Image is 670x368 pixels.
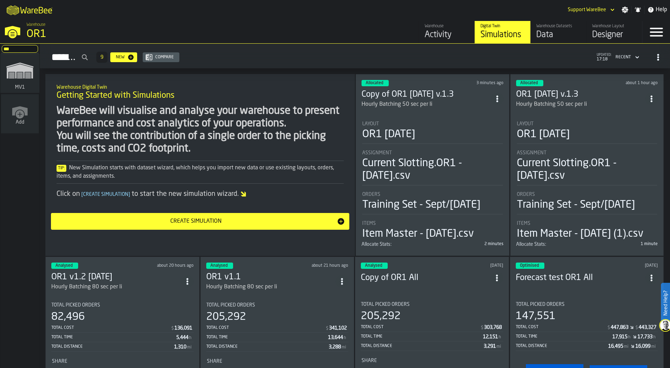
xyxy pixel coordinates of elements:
[362,192,503,197] div: Title
[362,358,502,363] div: Title
[206,302,349,352] div: stat-Total Picked Orders
[361,334,483,339] div: Total Time
[57,165,66,172] span: Tip:
[152,55,177,60] div: Compare
[601,81,658,86] div: Updated: 15/10/2025, 16:08:29 Created: 14/10/2025, 20:22:20
[329,344,341,350] div: Stat Value
[52,359,193,364] div: Title
[362,242,392,247] span: Allocate Stats:
[516,272,646,284] h3: Forecast test OR1 All
[57,105,344,155] div: WareBee will visualise and analyse your warehouse to present performance and cost analytics of yo...
[110,52,137,62] button: button-New
[51,302,194,308] div: Title
[51,283,122,291] div: Hourly Batching 80 sec per li
[517,150,657,156] div: Title
[362,121,503,144] div: stat-Layout
[362,228,474,240] div: Item Master - [DATE].csv
[57,83,344,90] h2: Sub Title
[484,325,502,330] div: Stat Value
[362,89,491,100] h3: Copy of OR1 [DATE] v.1.3
[206,302,349,308] div: Title
[516,302,658,307] div: Title
[517,221,657,240] div: stat-Items
[497,344,501,349] span: mi
[419,21,475,43] a: link-to-/wh/i/02d92962-0f11-4133-9763-7cb092bceeef/feed/
[516,242,658,250] div: stat-Allocate Stats:
[207,359,222,364] span: Share
[516,242,586,247] div: Title
[45,74,355,256] div: ItemListCard-
[51,272,181,283] h3: OR1 v1.2 [DATE]
[592,29,636,41] div: Designer
[210,264,228,268] span: Analysed
[361,263,388,269] div: status-3 2
[326,326,328,331] span: $
[517,150,546,156] span: Assignment
[362,192,380,197] span: Orders
[624,344,628,349] span: mi
[362,89,491,100] div: Copy of OR1 Sept/25 v.1.3
[51,272,181,283] div: OR1 v1.2 Sept/25
[206,311,246,323] div: 205,292
[206,272,336,283] h3: OR1 v1.1
[362,150,503,156] div: Title
[206,344,329,349] div: Total Distance
[365,264,382,268] span: Analysed
[189,336,192,340] span: h
[362,150,392,156] span: Assignment
[517,228,643,240] div: Item Master - [DATE] (1).csv
[651,344,656,349] span: mi
[362,242,431,247] div: Title
[361,310,401,323] div: 205,292
[51,213,349,230] button: button-Create Simulation
[207,359,348,364] div: Title
[517,121,657,144] div: stat-Layout
[206,263,233,269] div: status-3 2
[55,264,73,268] span: Analysed
[481,325,483,330] span: $
[517,121,534,127] span: Layout
[484,344,496,349] div: Stat Value
[57,189,344,199] div: Click on to start the new simulation wizard.
[361,325,480,330] div: Total Cost
[586,21,642,43] a: link-to-/wh/i/02d92962-0f11-4133-9763-7cb092bceeef/designer
[483,334,498,340] div: Stat Value
[635,325,638,330] span: $
[517,199,635,211] div: Training Set - Sept/[DATE]
[516,325,607,330] div: Total Cost
[16,119,24,125] span: Add
[517,121,657,127] div: Title
[80,192,132,197] span: Create Simulation
[425,24,469,29] div: Warehouse
[608,325,610,330] span: $
[530,21,586,43] a: link-to-/wh/i/02d92962-0f11-4133-9763-7cb092bceeef/data
[0,54,39,94] a: link-to-/wh/i/3ccf57d1-1e0c-4a81-a3bb-c2011c5f0d50/simulations
[362,121,503,127] div: Title
[434,242,503,246] div: 2 minutes
[51,335,176,340] div: Total Time
[611,325,628,330] div: Stat Value
[516,302,658,351] div: stat-Total Picked Orders
[516,334,613,339] div: Total Time
[27,28,215,41] div: OR1
[174,325,192,331] div: Stat Value
[536,29,581,41] div: Data
[100,55,103,60] span: 9
[592,24,636,29] div: Warehouse Layout
[51,302,194,352] div: stat-Total Picked Orders
[362,100,432,109] div: Hourly Batching 50 sec per li
[632,6,644,13] label: button-toggle-Notifications
[517,192,657,214] div: stat-Orders
[516,242,546,247] span: Allocate Stats:
[516,310,556,323] div: 147,551
[517,150,657,185] div: stat-Assignment
[27,22,45,27] span: Warehouse
[447,81,503,86] div: Updated: 15/10/2025, 17:15:34 Created: 14/10/2025, 23:13:05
